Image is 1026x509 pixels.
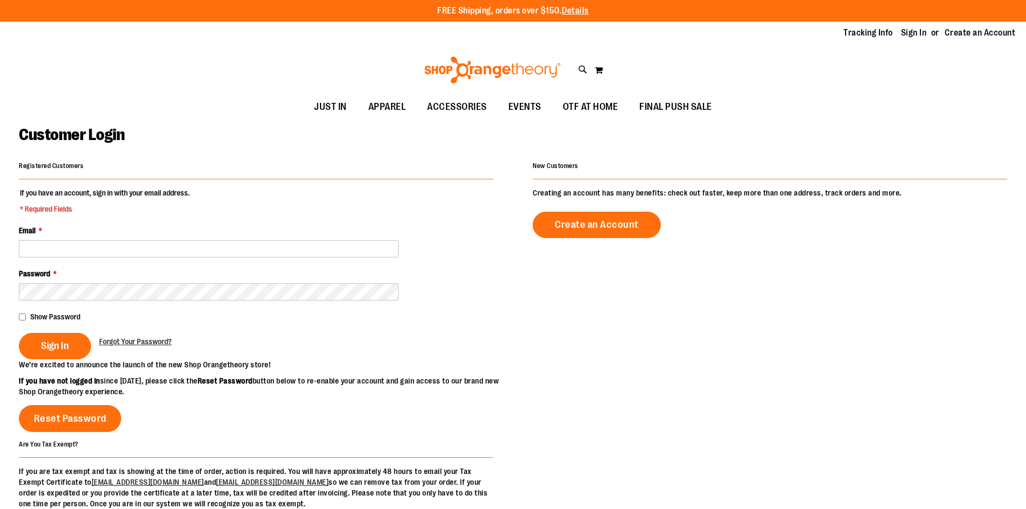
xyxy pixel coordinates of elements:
[533,187,1007,198] p: Creating an account has many benefits: check out faster, keep more than one address, track orders...
[19,162,83,170] strong: Registered Customers
[92,478,204,486] a: [EMAIL_ADDRESS][DOMAIN_NAME]
[19,333,91,359] button: Sign In
[563,95,618,119] span: OTF AT HOME
[34,413,107,424] span: Reset Password
[629,95,723,120] a: FINAL PUSH SALE
[19,466,493,509] p: If you are tax exempt and tax is showing at the time of order, action is required. You will have ...
[437,5,589,17] p: FREE Shipping, orders over $150.
[198,376,253,385] strong: Reset Password
[99,336,172,347] a: Forgot Your Password?
[639,95,712,119] span: FINAL PUSH SALE
[533,212,661,238] a: Create an Account
[19,125,124,144] span: Customer Login
[416,95,498,120] a: ACCESSORIES
[533,162,578,170] strong: New Customers
[19,405,121,432] a: Reset Password
[427,95,487,119] span: ACCESSORIES
[358,95,417,120] a: APPAREL
[945,27,1016,39] a: Create an Account
[216,478,329,486] a: [EMAIL_ADDRESS][DOMAIN_NAME]
[99,337,172,346] span: Forgot Your Password?
[552,95,629,120] a: OTF AT HOME
[19,376,100,385] strong: If you have not logged in
[303,95,358,120] a: JUST IN
[19,187,191,214] legend: If you have an account, sign in with your email address.
[30,312,80,321] span: Show Password
[498,95,552,120] a: EVENTS
[562,6,589,16] a: Details
[19,269,50,278] span: Password
[19,226,36,235] span: Email
[20,204,190,214] span: * Required Fields
[19,359,513,370] p: We’re excited to announce the launch of the new Shop Orangetheory store!
[19,375,513,397] p: since [DATE], please click the button below to re-enable your account and gain access to our bran...
[41,340,69,352] span: Sign In
[901,27,927,39] a: Sign In
[19,440,79,448] strong: Are You Tax Exempt?
[508,95,541,119] span: EVENTS
[555,219,639,231] span: Create an Account
[314,95,347,119] span: JUST IN
[423,57,562,83] img: Shop Orangetheory
[843,27,893,39] a: Tracking Info
[368,95,406,119] span: APPAREL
